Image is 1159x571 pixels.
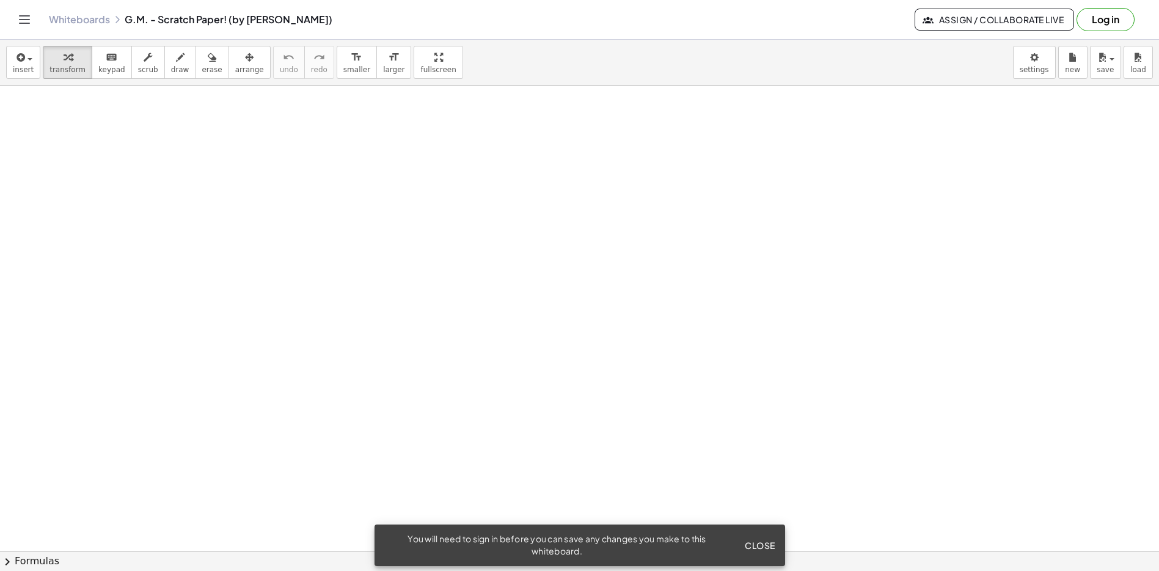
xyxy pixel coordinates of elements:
div: You will need to sign in before you can save any changes you make to this whiteboard. [384,533,730,558]
button: Close [740,534,780,556]
span: erase [202,65,222,74]
button: arrange [229,46,271,79]
button: scrub [131,46,165,79]
button: redoredo [304,46,334,79]
span: arrange [235,65,264,74]
button: format_sizesmaller [337,46,377,79]
span: insert [13,65,34,74]
span: Close [745,540,775,551]
button: new [1058,46,1088,79]
button: Toggle navigation [15,10,34,29]
span: settings [1020,65,1049,74]
span: redo [311,65,327,74]
button: Log in [1077,8,1135,31]
a: Whiteboards [49,13,110,26]
button: undoundo [273,46,305,79]
button: erase [195,46,229,79]
button: insert [6,46,40,79]
span: Assign / Collaborate Live [925,14,1064,25]
span: save [1097,65,1114,74]
button: save [1090,46,1121,79]
i: keyboard [106,50,117,65]
i: format_size [388,50,400,65]
button: keyboardkeypad [92,46,132,79]
i: undo [283,50,294,65]
span: draw [171,65,189,74]
i: redo [313,50,325,65]
button: fullscreen [414,46,463,79]
span: smaller [343,65,370,74]
span: fullscreen [420,65,456,74]
button: load [1124,46,1153,79]
button: draw [164,46,196,79]
button: format_sizelarger [376,46,411,79]
span: transform [49,65,86,74]
span: load [1130,65,1146,74]
span: undo [280,65,298,74]
span: new [1065,65,1080,74]
button: settings [1013,46,1056,79]
span: scrub [138,65,158,74]
i: format_size [351,50,362,65]
button: Assign / Collaborate Live [915,9,1074,31]
button: transform [43,46,92,79]
span: keypad [98,65,125,74]
span: larger [383,65,404,74]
